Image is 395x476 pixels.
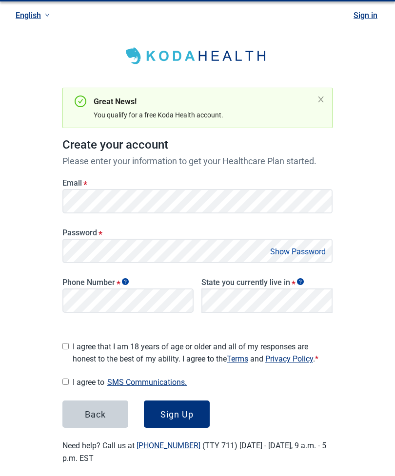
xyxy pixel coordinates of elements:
span: I agree to [73,376,333,389]
a: [PHONE_NUMBER] [137,441,200,450]
a: Read our Terms of Service [227,354,248,363]
label: State you currently live in [201,278,333,287]
a: Current language: English [12,7,54,23]
a: Sign in [354,11,377,20]
label: Password [62,228,333,237]
span: I agree that I am 18 years of age or older and all of my responses are honest to the best of my a... [73,341,333,365]
span: Show tooltip [122,278,129,285]
span: down [45,13,50,18]
label: Email [62,178,333,188]
strong: Great News! [94,97,137,106]
h1: Create your account [62,136,333,154]
div: You qualify for a free Koda Health account. [94,110,313,120]
p: Please enter your information to get your Healthcare Plan started. [62,154,333,168]
span: check-circle [75,95,86,107]
label: Phone Number [62,278,194,287]
button: Sign Up [144,400,210,428]
span: Show tooltip [297,278,304,285]
a: Read our Privacy Policy [265,354,313,363]
button: Show SMS communications details [104,376,190,389]
div: Back [85,409,106,419]
button: close [317,95,325,103]
img: Koda Health [119,44,276,68]
button: Show Password [267,245,329,258]
button: Back [62,400,128,428]
label: Need help? Call us at (TTY 711) [DATE] - [DATE], 9 a.m. - 5 p.m. EST [62,441,326,462]
div: Sign Up [160,409,194,419]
